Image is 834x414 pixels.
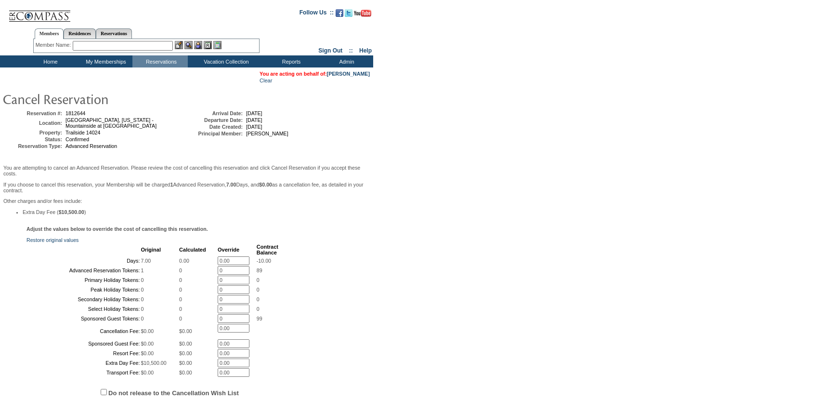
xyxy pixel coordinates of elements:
[345,12,352,18] a: Follow us on Twitter
[213,41,222,49] img: b_calculator.gif
[27,256,140,265] td: Days:
[179,341,192,347] span: $0.00
[257,277,260,283] span: 0
[27,285,140,294] td: Peak Holiday Tokens:
[246,124,262,130] span: [DATE]
[4,136,62,142] td: Status:
[327,71,370,77] a: [PERSON_NAME]
[300,8,334,20] td: Follow Us ::
[260,78,272,83] a: Clear
[318,55,373,67] td: Admin
[185,117,243,123] td: Departure Date:
[3,165,370,215] span: Other charges and/or fees include:
[27,349,140,358] td: Resort Fee:
[257,316,262,321] span: 99
[22,55,77,67] td: Home
[262,55,318,67] td: Reports
[141,296,143,302] span: 0
[141,370,154,375] span: $0.00
[27,276,140,284] td: Primary Holiday Tokens:
[23,209,370,215] li: Extra Day Fee ( )
[218,247,239,253] b: Override
[141,341,154,347] span: $0.00
[64,28,96,39] a: Residences
[108,389,239,397] label: Do not release to the Cancellation Wish List
[246,131,288,136] span: [PERSON_NAME]
[65,117,156,129] span: [GEOGRAPHIC_DATA], [US_STATE] - Mountainside at [GEOGRAPHIC_DATA]
[185,131,243,136] td: Principal Member:
[257,287,260,293] span: 0
[349,47,353,54] span: ::
[141,247,161,253] b: Original
[257,244,278,255] b: Contract Balance
[77,55,132,67] td: My Memberships
[204,41,212,49] img: Reservations
[179,370,192,375] span: $0.00
[59,209,84,215] b: $10,500.00
[96,28,132,39] a: Reservations
[259,182,272,187] b: $0.00
[141,258,151,264] span: 7.00
[188,55,262,67] td: Vacation Collection
[179,360,192,366] span: $0.00
[132,55,188,67] td: Reservations
[170,182,173,187] b: 1
[179,287,182,293] span: 0
[318,47,342,54] a: Sign Out
[3,165,370,176] p: You are attempting to cancel an Advanced Reservation. Please review the cost of cancelling this r...
[184,41,193,49] img: View
[260,71,370,77] span: You are acting on behalf of:
[179,277,182,283] span: 0
[8,2,71,22] img: Compass Home
[141,328,154,334] span: $0.00
[226,182,236,187] b: 7.00
[336,9,343,17] img: Become our fan on Facebook
[185,110,243,116] td: Arrival Date:
[141,316,143,321] span: 0
[141,267,143,273] span: 1
[27,368,140,377] td: Transport Fee:
[257,267,262,273] span: 89
[257,296,260,302] span: 0
[179,267,182,273] span: 0
[26,226,208,232] b: Adjust the values below to override the cost of cancelling this reservation.
[257,258,271,264] span: -10.00
[141,306,143,312] span: 0
[179,328,192,334] span: $0.00
[354,10,371,17] img: Subscribe to our YouTube Channel
[27,359,140,367] td: Extra Day Fee:
[246,110,262,116] span: [DATE]
[27,324,140,338] td: Cancellation Fee:
[141,350,154,356] span: $0.00
[179,316,182,321] span: 0
[185,124,243,130] td: Date Created:
[179,306,182,312] span: 0
[354,12,371,18] a: Subscribe to our YouTube Channel
[3,182,370,193] p: If you choose to cancel this reservation, your Membership will be charged Advanced Reservation, D...
[4,130,62,135] td: Property:
[27,295,140,304] td: Secondary Holiday Tokens:
[27,314,140,323] td: Sponsored Guest Tokens:
[141,360,166,366] span: $10,500.00
[35,28,64,39] a: Members
[2,89,195,108] img: pgTtlCancelRes.gif
[246,117,262,123] span: [DATE]
[4,117,62,129] td: Location:
[65,130,100,135] span: Trailside 14024
[65,136,89,142] span: Confirmed
[27,266,140,275] td: Advanced Reservation Tokens:
[26,237,78,243] a: Restore original values
[359,47,372,54] a: Help
[257,306,260,312] span: 0
[4,143,62,149] td: Reservation Type:
[65,143,117,149] span: Advanced Reservation
[141,287,143,293] span: 0
[175,41,183,49] img: b_edit.gif
[179,258,189,264] span: 0.00
[336,12,343,18] a: Become our fan on Facebook
[27,305,140,313] td: Select Holiday Tokens:
[179,350,192,356] span: $0.00
[65,110,86,116] span: 1812644
[179,296,182,302] span: 0
[194,41,202,49] img: Impersonate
